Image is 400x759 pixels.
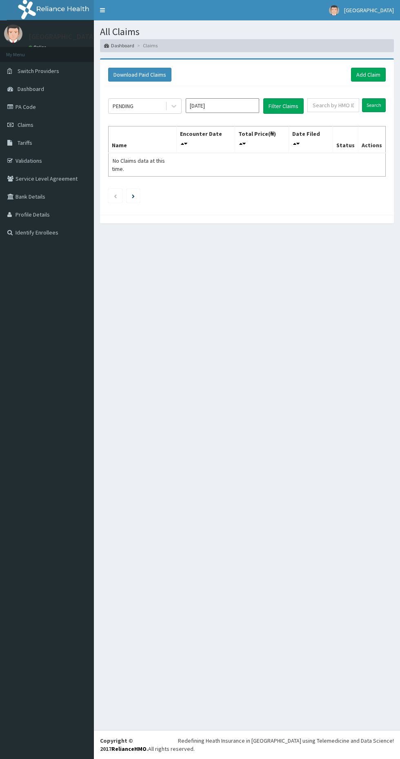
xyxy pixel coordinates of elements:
[186,98,259,113] input: Select Month and Year
[104,42,134,49] a: Dashboard
[112,157,165,173] span: No Claims data at this time.
[351,68,386,82] a: Add Claim
[18,121,33,128] span: Claims
[307,98,359,112] input: Search by HMO ID
[113,192,117,199] a: Previous page
[18,139,32,146] span: Tariffs
[344,7,394,14] span: [GEOGRAPHIC_DATA]
[132,192,135,199] a: Next page
[29,44,48,50] a: Online
[111,745,147,752] a: RelianceHMO
[108,68,171,82] button: Download Paid Claims
[94,730,400,759] footer: All rights reserved.
[100,737,148,752] strong: Copyright © 2017 .
[29,33,96,40] p: [GEOGRAPHIC_DATA]
[362,98,386,112] input: Search
[18,85,44,93] span: Dashboard
[113,102,133,110] div: PENDING
[176,126,235,153] th: Encounter Date
[178,737,394,745] div: Redefining Heath Insurance in [GEOGRAPHIC_DATA] using Telemedicine and Data Science!
[358,126,385,153] th: Actions
[109,126,177,153] th: Name
[100,27,394,37] h1: All Claims
[18,67,59,75] span: Switch Providers
[135,42,158,49] li: Claims
[333,126,358,153] th: Status
[329,5,339,15] img: User Image
[289,126,333,153] th: Date Filed
[4,24,22,43] img: User Image
[263,98,304,114] button: Filter Claims
[235,126,289,153] th: Total Price(₦)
